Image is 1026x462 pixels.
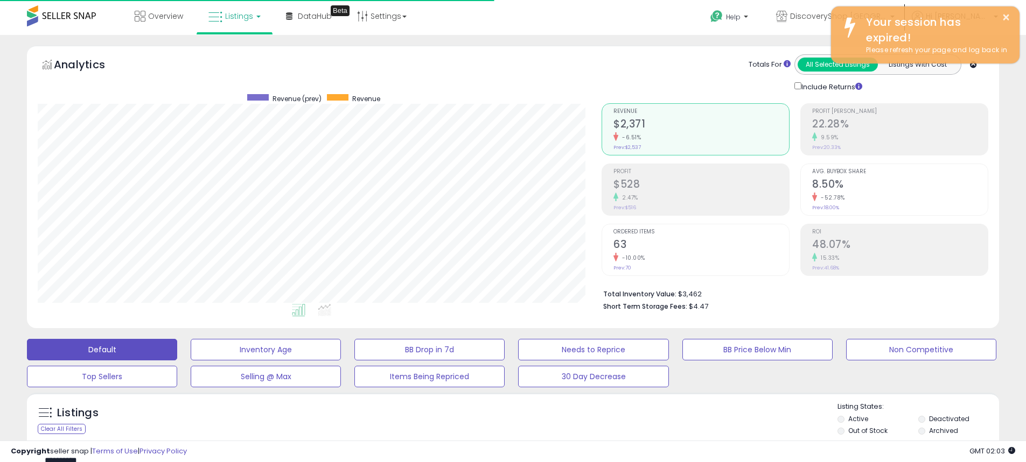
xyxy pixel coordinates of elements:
div: Totals For [749,60,791,70]
small: Prev: 18.00% [812,204,839,211]
button: Listings With Cost [877,58,958,72]
button: Items Being Repriced [354,366,505,387]
a: Privacy Policy [139,446,187,456]
span: 2025-09-17 02:03 GMT [969,446,1015,456]
div: Clear All Filters [38,424,86,434]
i: Get Help [710,10,723,23]
button: × [1002,11,1010,24]
button: 30 Day Decrease [518,366,668,387]
small: 9.59% [817,133,839,141]
strong: Copyright [11,446,50,456]
span: Profit [613,169,789,175]
button: All Selected Listings [798,58,878,72]
small: Prev: $2,537 [613,144,641,151]
span: Revenue (prev) [273,94,322,103]
span: Ordered Items [613,229,789,235]
span: Overview [148,11,183,22]
button: BB Price Below Min [682,339,833,360]
a: Help [702,2,759,35]
button: Non Competitive [846,339,996,360]
b: Short Term Storage Fees: [603,302,687,311]
small: Prev: 20.33% [812,144,841,151]
div: Tooltip anchor [331,5,350,16]
h5: Analytics [54,57,126,75]
button: Inventory Age [191,339,341,360]
small: 2.47% [618,194,638,202]
span: Revenue [613,109,789,115]
small: 15.33% [817,254,839,262]
label: Active [848,414,868,423]
h2: 63 [613,238,789,253]
span: ROI [812,229,988,235]
small: Prev: $516 [613,204,636,211]
label: Archived [929,426,958,435]
h2: 22.28% [812,118,988,132]
button: Selling @ Max [191,366,341,387]
div: Your session has expired! [858,15,1011,45]
div: Include Returns [786,80,875,93]
small: Prev: 70 [613,265,631,271]
a: Terms of Use [92,446,138,456]
button: Needs to Reprice [518,339,668,360]
li: $3,462 [603,287,980,300]
h2: 8.50% [812,178,988,193]
label: Out of Stock [848,426,888,435]
button: Default [27,339,177,360]
span: Listings [225,11,253,22]
small: Prev: 41.68% [812,265,839,271]
small: -52.78% [817,194,845,202]
small: -6.51% [618,133,641,141]
button: Top Sellers [27,366,177,387]
p: Listing States: [837,402,999,412]
h2: 48.07% [812,238,988,253]
div: seller snap | | [11,446,187,457]
span: Help [726,12,741,22]
span: Revenue [352,94,380,103]
small: -10.00% [618,254,645,262]
button: BB Drop in 7d [354,339,505,360]
span: Profit [PERSON_NAME] [812,109,988,115]
span: $4.47 [689,301,708,311]
h5: Listings [57,406,99,421]
div: Please refresh your page and log back in [858,45,1011,55]
span: DiscoveryShop [GEOGRAPHIC_DATA] [790,11,887,22]
span: Avg. Buybox Share [812,169,988,175]
span: DataHub [298,11,332,22]
h2: $528 [613,178,789,193]
label: Deactivated [929,414,969,423]
h2: $2,371 [613,118,789,132]
b: Total Inventory Value: [603,289,676,298]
